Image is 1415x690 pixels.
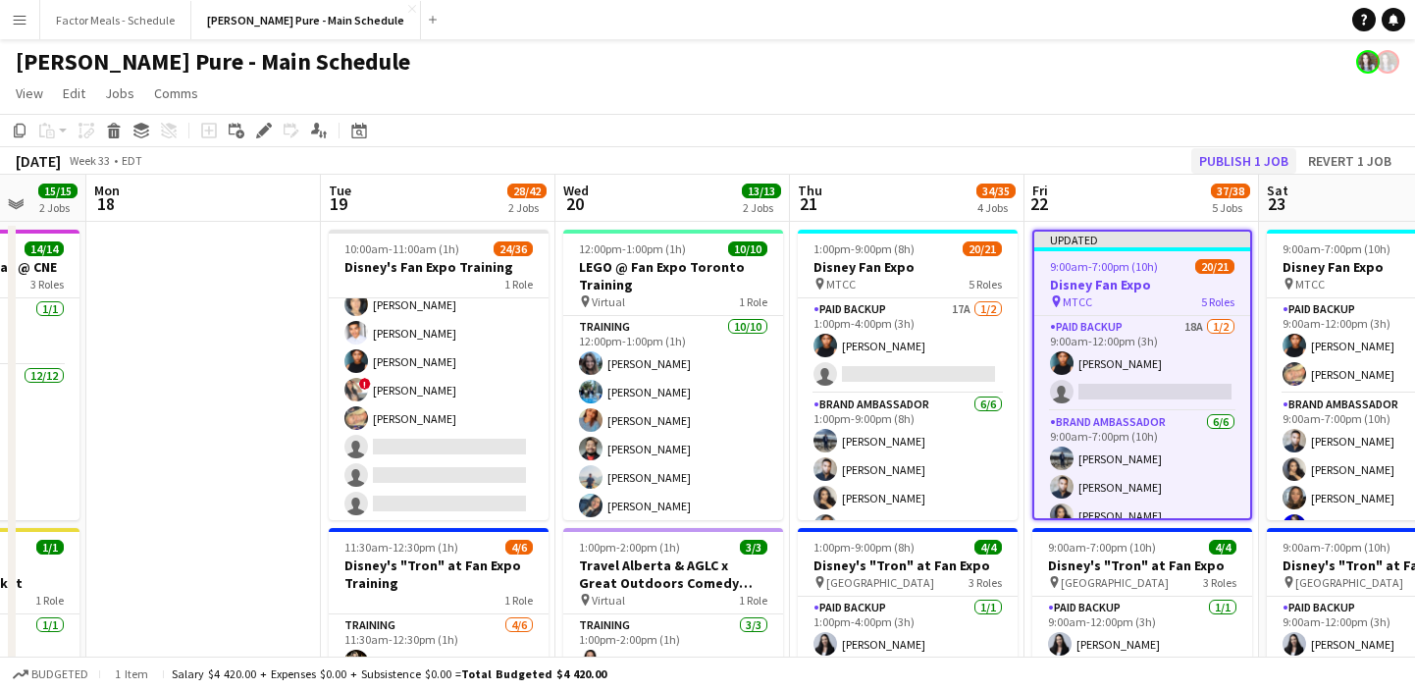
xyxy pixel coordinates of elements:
[826,575,934,590] span: [GEOGRAPHIC_DATA]
[579,241,686,256] span: 12:00pm-1:00pm (1h)
[798,182,822,199] span: Thu
[743,200,780,215] div: 2 Jobs
[1063,294,1092,309] span: MTCC
[172,666,606,681] div: Salary $4 420.00 + Expenses $0.00 + Subsistence $0.00 =
[798,230,1018,520] app-job-card: 1:00pm-9:00pm (8h)20/21Disney Fan Expo MTCC5 RolesPaid Backup17A1/21:00pm-4:00pm (3h)[PERSON_NAME...
[154,84,198,102] span: Comms
[974,540,1002,555] span: 4/4
[1376,50,1399,74] app-user-avatar: Ashleigh Rains
[8,80,51,106] a: View
[1195,259,1234,274] span: 20/21
[1211,184,1250,198] span: 37/38
[122,153,142,168] div: EDT
[1264,192,1288,215] span: 23
[35,593,64,608] span: 1 Role
[976,184,1016,198] span: 34/35
[508,200,546,215] div: 2 Jobs
[1295,575,1403,590] span: [GEOGRAPHIC_DATA]
[16,151,61,171] div: [DATE]
[560,192,589,215] span: 20
[795,192,822,215] span: 21
[798,557,1018,574] h3: Disney's "Tron" at Fan Expo
[1283,540,1390,555] span: 9:00am-7:00pm (10h)
[16,84,43,102] span: View
[25,241,64,256] span: 14/14
[329,230,549,520] app-job-card: 10:00am-11:00am (1h)24/36Disney's Fan Expo Training1 Role[PERSON_NAME][PERSON_NAME][PERSON_NAME][...
[63,84,85,102] span: Edit
[1034,316,1250,411] app-card-role: Paid Backup18A1/29:00am-12:00pm (3h)[PERSON_NAME]
[1034,411,1250,620] app-card-role: Brand Ambassador6/69:00am-7:00pm (10h)[PERSON_NAME][PERSON_NAME][PERSON_NAME]
[191,1,421,39] button: [PERSON_NAME] Pure - Main Schedule
[798,394,1018,603] app-card-role: Brand Ambassador6/61:00pm-9:00pm (8h)[PERSON_NAME][PERSON_NAME][PERSON_NAME][PERSON_NAME]
[55,80,93,106] a: Edit
[1212,200,1249,215] div: 5 Jobs
[1032,597,1252,663] app-card-role: Paid Backup1/19:00am-12:00pm (3h)[PERSON_NAME]
[40,1,191,39] button: Factor Meals - Schedule
[30,277,64,292] span: 3 Roles
[38,184,78,198] span: 15/15
[1034,232,1250,247] div: Updated
[798,258,1018,276] h3: Disney Fan Expo
[963,241,1002,256] span: 20/21
[969,575,1002,590] span: 3 Roles
[977,200,1015,215] div: 4 Jobs
[36,540,64,555] span: 1/1
[592,593,625,608] span: Virtual
[344,241,459,256] span: 10:00am-11:00am (1h)
[97,80,142,106] a: Jobs
[494,241,533,256] span: 24/36
[798,298,1018,394] app-card-role: Paid Backup17A1/21:00pm-4:00pm (3h)[PERSON_NAME]
[1209,540,1236,555] span: 4/4
[1203,575,1236,590] span: 3 Roles
[329,557,549,592] h3: Disney's "Tron" at Fan Expo Training
[798,597,1018,663] app-card-role: Paid Backup1/11:00pm-4:00pm (3h)[PERSON_NAME]
[504,593,533,608] span: 1 Role
[326,192,351,215] span: 19
[16,47,410,77] h1: [PERSON_NAME] Pure - Main Schedule
[94,182,120,199] span: Mon
[826,277,856,292] span: MTCC
[739,593,767,608] span: 1 Role
[329,258,549,276] h3: Disney's Fan Expo Training
[507,184,547,198] span: 28/42
[504,277,533,292] span: 1 Role
[108,666,155,681] span: 1 item
[105,84,134,102] span: Jobs
[65,153,114,168] span: Week 33
[146,80,206,106] a: Comms
[563,230,783,520] app-job-card: 12:00pm-1:00pm (1h)10/10LEGO @ Fan Expo Toronto Training Virtual1 RoleTraining10/1012:00pm-1:00pm...
[579,540,680,555] span: 1:00pm-2:00pm (1h)
[359,378,371,390] span: !
[1300,148,1399,174] button: Revert 1 job
[563,557,783,592] h3: Travel Alberta & AGLC x Great Outdoors Comedy Festival Training
[742,184,781,198] span: 13/13
[1295,277,1325,292] span: MTCC
[813,540,915,555] span: 1:00pm-9:00pm (8h)
[1032,182,1048,199] span: Fri
[563,258,783,293] h3: LEGO @ Fan Expo Toronto Training
[10,663,91,685] button: Budgeted
[739,294,767,309] span: 1 Role
[1356,50,1380,74] app-user-avatar: Ashleigh Rains
[1061,575,1169,590] span: [GEOGRAPHIC_DATA]
[969,277,1002,292] span: 5 Roles
[91,192,120,215] span: 18
[31,667,88,681] span: Budgeted
[1191,148,1296,174] button: Publish 1 job
[728,241,767,256] span: 10/10
[740,540,767,555] span: 3/3
[461,666,606,681] span: Total Budgeted $4 420.00
[1034,276,1250,293] h3: Disney Fan Expo
[1048,540,1156,555] span: 9:00am-7:00pm (10h)
[592,294,625,309] span: Virtual
[344,540,458,555] span: 11:30am-12:30pm (1h)
[505,540,533,555] span: 4/6
[329,182,351,199] span: Tue
[1050,259,1158,274] span: 9:00am-7:00pm (10h)
[1201,294,1234,309] span: 5 Roles
[1032,230,1252,520] app-job-card: Updated9:00am-7:00pm (10h)20/21Disney Fan Expo MTCC5 RolesPaid Backup18A1/29:00am-12:00pm (3h)[PE...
